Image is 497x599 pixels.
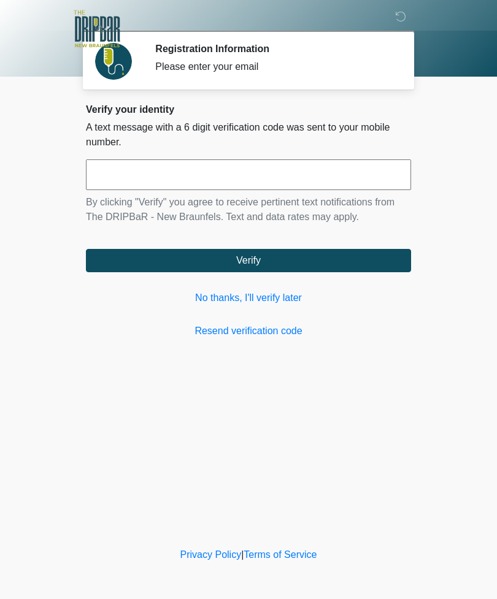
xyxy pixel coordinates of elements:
[155,59,393,74] div: Please enter your email
[95,43,132,80] img: Agent Avatar
[180,549,242,560] a: Privacy Policy
[74,9,120,49] img: The DRIPBaR - New Braunfels Logo
[86,249,411,272] button: Verify
[86,195,411,224] p: By clicking "Verify" you agree to receive pertinent text notifications from The DRIPBaR - New Bra...
[86,120,411,150] p: A text message with a 6 digit verification code was sent to your mobile number.
[241,549,244,560] a: |
[86,324,411,338] a: Resend verification code
[86,291,411,305] a: No thanks, I'll verify later
[244,549,317,560] a: Terms of Service
[86,104,411,115] h2: Verify your identity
